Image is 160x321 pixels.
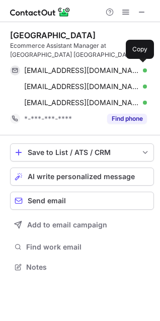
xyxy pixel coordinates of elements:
[28,173,135,181] span: AI write personalized message
[107,114,147,124] button: Reveal Button
[24,66,139,75] span: [EMAIL_ADDRESS][DOMAIN_NAME]
[26,263,150,272] span: Notes
[27,221,107,229] span: Add to email campaign
[10,216,154,234] button: Add to email campaign
[10,168,154,186] button: AI write personalized message
[24,82,139,91] span: [EMAIL_ADDRESS][DOMAIN_NAME]
[10,41,154,59] div: Ecommerce Assistant Manager at [GEOGRAPHIC_DATA] [GEOGRAPHIC_DATA] [GEOGRAPHIC_DATA] & [GEOGRAPHI...
[28,148,136,156] div: Save to List / ATS / CRM
[10,240,154,254] button: Find work email
[10,6,70,18] img: ContactOut v5.3.10
[26,243,150,252] span: Find work email
[10,192,154,210] button: Send email
[10,143,154,162] button: save-profile-one-click
[10,260,154,274] button: Notes
[28,197,66,205] span: Send email
[10,30,96,40] div: [GEOGRAPHIC_DATA]
[24,98,139,107] span: [EMAIL_ADDRESS][DOMAIN_NAME]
